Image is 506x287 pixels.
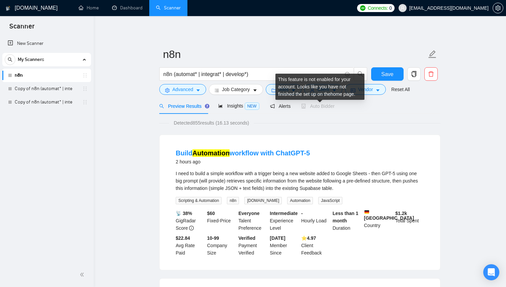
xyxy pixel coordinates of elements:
img: logo_orange.svg [11,11,16,16]
div: Open Intercom Messenger [483,264,499,280]
div: Duration [331,210,363,232]
span: 0 [389,4,392,12]
span: copy [408,71,420,77]
div: Payment Verified [237,234,269,257]
div: Domain: [DOMAIN_NAME] [17,17,74,23]
b: 10-99 [207,235,219,241]
span: NEW [245,102,259,110]
button: folderJobscaret-down [266,84,302,95]
span: Advanced [172,86,193,93]
img: tab_domain_overview_orange.svg [18,39,23,44]
button: settingAdvancedcaret-down [159,84,206,95]
b: $22.84 [176,235,190,241]
input: Search Freelance Jobs... [163,70,342,78]
span: double-left [80,271,86,278]
span: Scanner [4,21,40,35]
span: holder [82,99,88,105]
b: [GEOGRAPHIC_DATA] [364,210,414,221]
span: Automation [287,197,313,204]
div: Member Since [268,234,300,257]
span: n8n [227,197,239,204]
button: setting [493,3,503,13]
b: Less than 1 month [333,211,358,223]
span: search [5,57,15,62]
a: setting [493,5,503,11]
a: New Scanner [8,37,86,50]
div: Country [363,210,394,232]
span: info-circle [345,72,349,76]
b: [DATE] [270,235,285,241]
span: search [159,104,164,109]
span: caret-down [196,88,200,93]
button: delete [424,67,438,81]
span: caret-down [375,88,380,93]
div: Total Spent [394,210,425,232]
span: My Scanners [18,53,44,66]
span: Job Category [222,86,250,93]
li: My Scanners [2,53,91,109]
div: Domain Overview [25,40,60,44]
div: 2 hours ago [176,158,310,166]
b: 📡 38% [176,211,192,216]
a: home page [330,91,354,97]
div: Avg Rate Paid [174,234,206,257]
mark: Automation [192,149,230,157]
div: Tooltip anchor [204,103,210,109]
button: Save [371,67,404,81]
span: user [400,6,405,10]
img: logo [6,3,10,14]
img: tab_keywords_by_traffic_grey.svg [67,39,72,44]
span: setting [165,88,170,93]
a: Copy of n8n (automat* | inte [15,82,78,95]
b: Verified [239,235,256,241]
span: Vendor [358,86,373,93]
a: homeHome [79,5,99,11]
span: info-circle [189,226,194,230]
div: Fixed-Price [206,210,237,232]
span: delete [425,71,437,77]
div: Client Feedback [300,234,331,257]
div: This feature is not enabled for your account. Looks like you have not finished the set up on the . [275,74,364,100]
span: area-chart [218,103,223,108]
div: Experience Level [268,210,300,232]
div: Hourly Load [300,210,331,232]
button: copy [407,67,421,81]
div: Talent Preference [237,210,269,232]
img: upwork-logo.png [360,5,365,11]
span: Scripting & Automation [176,197,222,204]
span: Connects: [368,4,388,12]
input: Scanner name... [163,46,427,63]
span: notification [270,104,275,109]
div: v 4.0.25 [19,11,33,16]
div: Keywords by Traffic [74,40,113,44]
span: Alerts [270,103,291,109]
span: setting [493,5,503,11]
span: folder [271,88,276,93]
li: New Scanner [2,37,91,50]
button: search [354,67,367,81]
a: Copy of n8n (automat* | inte [15,95,78,109]
span: Auto Bidder [301,103,334,109]
span: search [354,71,367,77]
b: Intermediate [270,211,298,216]
b: ⭐️ 4.97 [301,235,316,241]
span: JavaScript [318,197,342,204]
img: 🇩🇪 [364,210,369,214]
div: GigRadar Score [174,210,206,232]
span: holder [82,73,88,78]
span: holder [82,86,88,91]
span: Insights [218,103,259,109]
div: Company Size [206,234,237,257]
span: Preview Results [159,103,207,109]
a: searchScanner [156,5,181,11]
span: edit [428,50,437,59]
span: [DOMAIN_NAME] [244,197,282,204]
span: caret-down [253,88,257,93]
span: Detected 855 results (16.13 seconds) [169,119,254,127]
button: idcardVendorcaret-down [345,84,386,95]
b: - [301,211,303,216]
button: search [5,54,15,65]
span: bars [215,88,219,93]
a: dashboardDashboard [112,5,143,11]
span: Save [381,70,393,78]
